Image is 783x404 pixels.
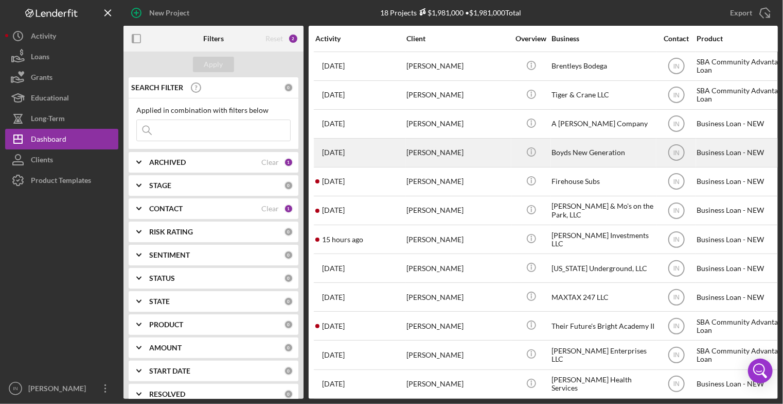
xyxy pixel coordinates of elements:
[551,110,654,138] div: A [PERSON_NAME] Company
[261,158,279,166] div: Clear
[322,148,345,157] time: 2025-09-17 20:15
[5,108,118,129] button: Long-Term
[149,3,189,23] div: New Project
[417,8,464,17] div: $1,981,000
[322,120,345,128] time: 2025-09-17 15:48
[673,149,680,157] text: IN
[322,177,345,186] time: 2025-09-30 18:48
[5,88,118,108] button: Educational
[406,255,509,282] div: [PERSON_NAME]
[406,341,509,368] div: [PERSON_NAME]
[315,35,405,43] div: Activity
[551,81,654,109] div: Tiger & Crane LLC
[673,92,680,99] text: IN
[13,386,18,392] text: IN
[673,121,680,128] text: IN
[193,57,234,72] button: Apply
[657,35,696,43] div: Contact
[265,35,283,43] div: Reset
[551,197,654,224] div: [PERSON_NAME] & Mo's on the Park, LLC
[673,381,680,388] text: IN
[284,227,293,237] div: 0
[149,297,170,306] b: STATE
[136,106,291,114] div: Applied in combination with filters below
[551,341,654,368] div: [PERSON_NAME] Enterprises LLC
[322,322,345,330] time: 2025-09-26 12:30
[31,67,52,90] div: Grants
[26,378,93,401] div: [PERSON_NAME]
[406,283,509,311] div: [PERSON_NAME]
[406,35,509,43] div: Client
[149,158,186,166] b: ARCHIVED
[261,205,279,213] div: Clear
[288,33,298,44] div: 2
[149,344,182,352] b: AMOUNT
[673,63,680,70] text: IN
[673,178,680,186] text: IN
[748,359,773,383] div: Open Intercom Messenger
[551,139,654,166] div: Boyds New Generation
[322,351,345,359] time: 2025-08-28 14:57
[284,366,293,376] div: 0
[512,35,550,43] div: Overview
[31,170,91,193] div: Product Templates
[5,46,118,67] button: Loans
[5,67,118,88] button: Grants
[31,88,69,111] div: Educational
[551,283,654,311] div: MAXTAX 247 LLC
[406,81,509,109] div: [PERSON_NAME]
[149,390,185,398] b: RESOLVED
[406,139,509,166] div: [PERSON_NAME]
[673,265,680,272] text: IN
[406,312,509,340] div: [PERSON_NAME]
[5,129,118,149] a: Dashboard
[406,371,509,398] div: [PERSON_NAME]
[149,321,183,329] b: PRODUCT
[284,83,293,92] div: 0
[406,197,509,224] div: [PERSON_NAME]
[149,251,190,259] b: SENTIMENT
[673,207,680,214] text: IN
[406,110,509,138] div: [PERSON_NAME]
[284,297,293,306] div: 0
[204,57,223,72] div: Apply
[673,236,680,243] text: IN
[131,83,183,92] b: SEARCH FILTER
[149,228,193,236] b: RISK RATING
[149,205,183,213] b: CONTACT
[551,371,654,398] div: [PERSON_NAME] Health Services
[284,274,293,283] div: 0
[149,274,175,282] b: STATUS
[203,35,224,43] b: Filters
[284,343,293,352] div: 0
[284,181,293,190] div: 0
[284,250,293,260] div: 0
[5,26,118,46] button: Activity
[551,168,654,195] div: Firehouse Subs
[284,390,293,399] div: 0
[31,46,49,70] div: Loans
[322,235,363,244] time: 2025-10-02 23:21
[5,149,118,170] button: Clients
[551,255,654,282] div: [US_STATE] Underground, LLC
[31,149,53,173] div: Clients
[149,181,171,190] b: STAGE
[322,62,345,70] time: 2025-04-25 12:19
[673,323,680,330] text: IN
[730,3,752,23] div: Export
[673,352,680,359] text: IN
[551,312,654,340] div: Their Future's Bright Academy II
[406,53,509,80] div: [PERSON_NAME]
[380,8,521,17] div: 18 Projects • $1,981,000 Total
[31,129,66,152] div: Dashboard
[284,320,293,329] div: 0
[322,206,345,214] time: 2025-09-22 03:37
[322,264,345,273] time: 2025-09-02 22:58
[5,378,118,399] button: IN[PERSON_NAME]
